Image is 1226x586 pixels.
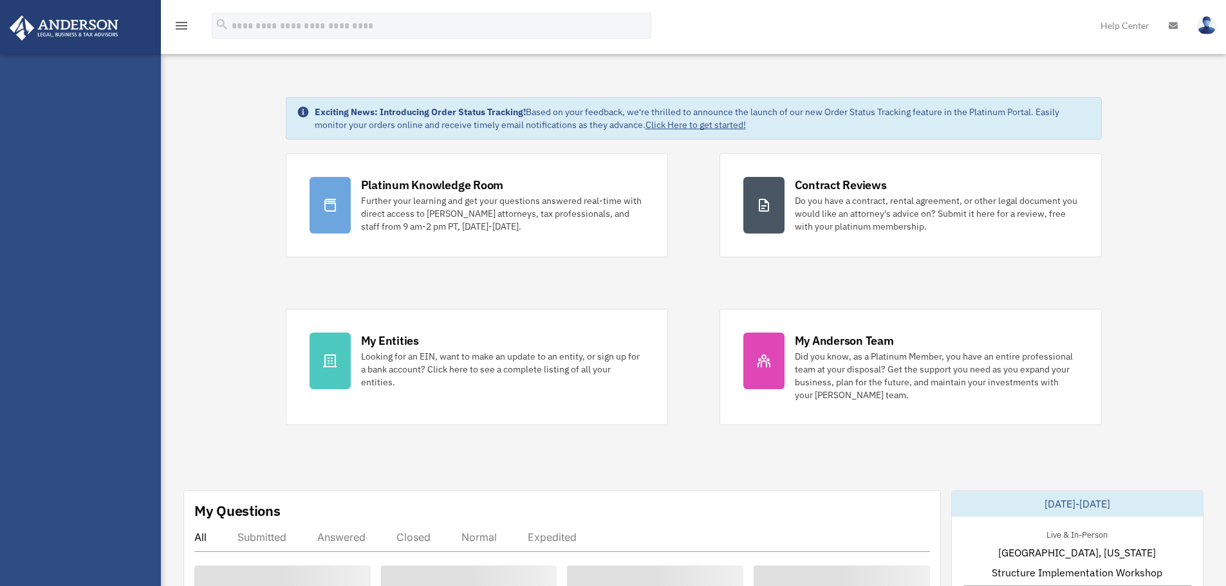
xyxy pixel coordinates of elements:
[646,119,746,131] a: Click Here to get started!
[795,350,1078,401] div: Did you know, as a Platinum Member, you have an entire professional team at your disposal? Get th...
[396,531,431,544] div: Closed
[361,350,644,389] div: Looking for an EIN, want to make an update to an entity, or sign up for a bank account? Click her...
[215,17,229,32] i: search
[6,15,122,41] img: Anderson Advisors Platinum Portal
[315,105,1091,131] div: Based on your feedback, we're thrilled to announce the launch of our new Order Status Tracking fe...
[461,531,497,544] div: Normal
[795,333,894,349] div: My Anderson Team
[174,23,189,33] a: menu
[194,531,207,544] div: All
[194,501,281,520] div: My Questions
[1197,16,1216,35] img: User Pic
[286,309,668,425] a: My Entities Looking for an EIN, want to make an update to an entity, or sign up for a bank accoun...
[992,565,1162,580] span: Structure Implementation Workshop
[998,545,1156,560] span: [GEOGRAPHIC_DATA], [US_STATE]
[1036,527,1118,540] div: Live & In-Person
[795,177,887,193] div: Contract Reviews
[361,194,644,233] div: Further your learning and get your questions answered real-time with direct access to [PERSON_NAM...
[361,333,419,349] div: My Entities
[237,531,286,544] div: Submitted
[286,153,668,257] a: Platinum Knowledge Room Further your learning and get your questions answered real-time with dire...
[720,309,1102,425] a: My Anderson Team Did you know, as a Platinum Member, you have an entire professional team at your...
[361,177,504,193] div: Platinum Knowledge Room
[795,194,1078,233] div: Do you have a contract, rental agreement, or other legal document you would like an attorney's ad...
[528,531,577,544] div: Expedited
[315,106,526,118] strong: Exciting News: Introducing Order Status Tracking!
[720,153,1102,257] a: Contract Reviews Do you have a contract, rental agreement, or other legal document you would like...
[952,491,1203,517] div: [DATE]-[DATE]
[174,18,189,33] i: menu
[317,531,366,544] div: Answered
